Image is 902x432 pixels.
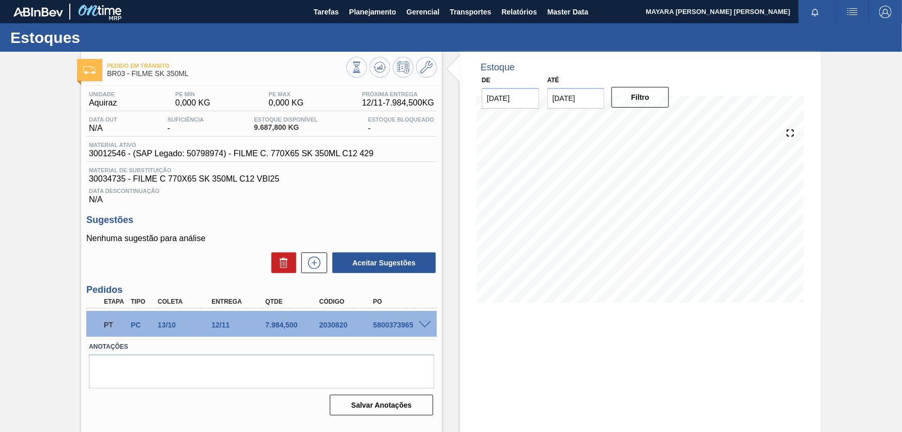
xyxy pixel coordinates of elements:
label: De [482,77,491,84]
div: Coleta [155,298,215,305]
button: Programar Estoque [393,57,414,78]
span: Próxima Entrega [362,91,434,97]
h3: Sugestões [86,215,437,226]
div: 12/11/2025 [209,321,269,329]
div: Pedido em Trânsito [101,314,129,336]
div: 2030820 [317,321,377,329]
span: Pedido em Trânsito [107,63,346,69]
span: Material de Substituição [89,167,434,173]
img: Logout [879,6,892,18]
span: 30034735 - FILME C 770X65 SK 350ML C12 VBI25 [89,174,434,184]
div: Excluir Sugestões [266,252,296,273]
div: Entrega [209,298,269,305]
span: Tarefas [314,6,339,18]
button: Visão Geral dos Estoques [346,57,367,78]
span: Aquiraz [89,98,117,108]
span: Estoque Bloqueado [368,116,434,123]
div: Tipo [128,298,156,305]
p: PT [104,321,126,329]
div: Estoque [481,62,515,73]
div: Código [317,298,377,305]
img: TNhmsLtSVTkK8tSr43FrP2fwEKptu5GPRR3wAAAABJRU5ErkJggg== [13,7,63,17]
span: Gerencial [407,6,440,18]
label: Anotações [89,339,434,354]
div: N/A [86,184,437,204]
div: Etapa [101,298,129,305]
div: 5800373965 [371,321,431,329]
button: Filtro [611,87,669,108]
div: Nova sugestão [296,252,327,273]
label: Até [547,77,559,84]
span: BR03 - FILME SK 350ML [107,70,346,78]
span: 9.687,800 KG [254,124,317,131]
button: Ir ao Master Data / Geral [416,57,437,78]
span: Unidade [89,91,117,97]
button: Notificações [799,5,832,19]
input: dd/mm/yyyy [547,88,605,109]
span: Relatórios [501,6,537,18]
span: PE MIN [175,91,210,97]
div: - [165,116,206,133]
div: PO [371,298,431,305]
span: 12/11 - 7.984,500 KG [362,98,434,108]
span: Estoque Disponível [254,116,317,123]
div: Aceitar Sugestões [327,251,437,274]
input: dd/mm/yyyy [482,88,539,109]
h1: Estoques [10,32,194,43]
span: Material ativo [89,142,374,148]
span: Data Descontinuação [89,188,434,194]
button: Atualizar Gráfico [370,57,390,78]
span: PE MAX [269,91,304,97]
button: Salvar Anotações [330,395,433,415]
div: Qtde [263,298,323,305]
div: N/A [86,116,120,133]
div: - [365,116,437,133]
h3: Pedidos [86,285,437,295]
div: 13/10/2025 [155,321,215,329]
span: Suficiência [167,116,204,123]
img: Ícone [83,66,96,74]
span: 0,000 KG [175,98,210,108]
div: 7.984,500 [263,321,323,329]
p: Nenhuma sugestão para análise [86,234,437,243]
span: Data out [89,116,117,123]
span: Transportes [450,6,491,18]
img: userActions [846,6,859,18]
div: Pedido de Compra [128,321,156,329]
span: Planejamento [349,6,396,18]
span: 0,000 KG [269,98,304,108]
span: 30012546 - (SAP Legado: 50798974) - FILME C. 770X65 SK 350ML C12 429 [89,149,374,158]
button: Aceitar Sugestões [332,252,436,273]
span: Master Data [547,6,588,18]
